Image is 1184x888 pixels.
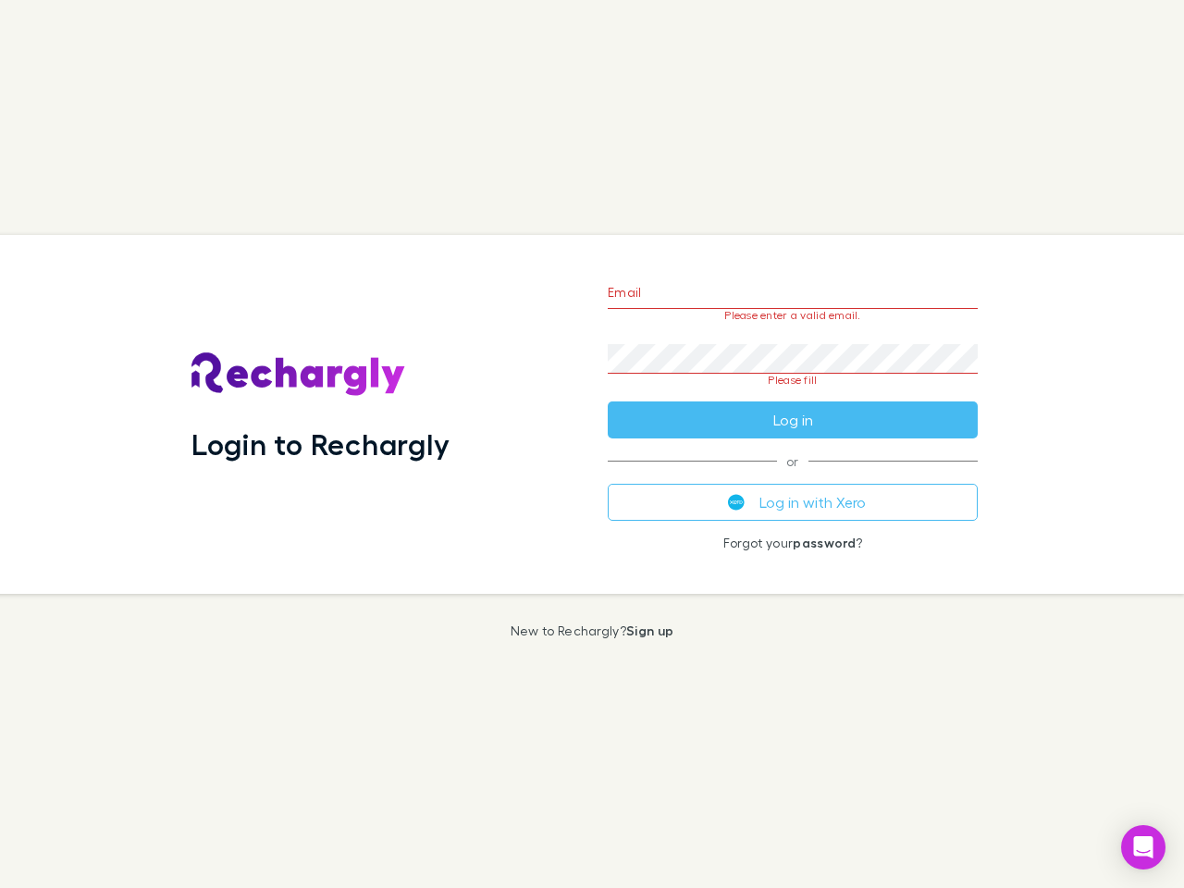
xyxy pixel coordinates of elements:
img: Xero's logo [728,494,745,511]
h1: Login to Rechargly [191,426,450,462]
button: Log in with Xero [608,484,978,521]
p: New to Rechargly? [511,623,674,638]
a: password [793,535,856,550]
span: or [608,461,978,462]
p: Please enter a valid email. [608,309,978,322]
a: Sign up [626,623,673,638]
p: Forgot your ? [608,536,978,550]
button: Log in [608,401,978,438]
img: Rechargly's Logo [191,352,406,397]
p: Please fill [608,374,978,387]
div: Open Intercom Messenger [1121,825,1165,869]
